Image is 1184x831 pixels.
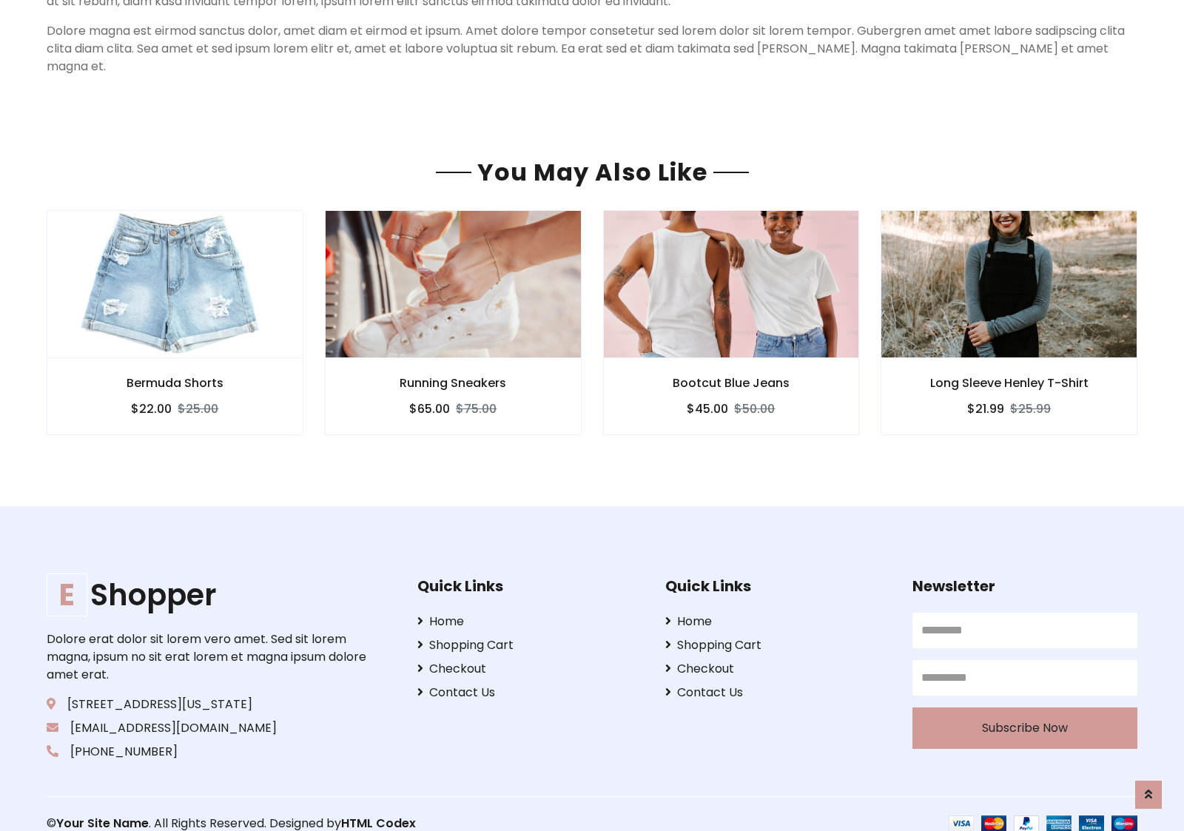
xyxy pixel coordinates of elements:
p: [PHONE_NUMBER] [47,743,371,761]
del: $25.00 [178,400,218,417]
h5: Quick Links [665,577,890,595]
a: Shopping Cart [417,636,642,654]
h6: $65.00 [409,402,450,416]
h6: Running Sneakers [326,376,581,390]
a: Home [665,613,890,630]
a: Checkout [665,660,890,678]
span: You May Also Like [471,155,713,189]
del: $50.00 [734,400,775,417]
a: Contact Us [417,684,642,702]
a: Long Sleeve Henley T-Shirt $21.99$25.99 [881,210,1137,434]
a: Home [417,613,642,630]
h1: Shopper [47,577,371,613]
h5: Quick Links [417,577,642,595]
del: $75.00 [456,400,497,417]
span: E [47,573,87,616]
h6: Long Sleeve Henley T-Shirt [881,376,1137,390]
a: Bootcut Blue Jeans $45.00$50.00 [603,210,860,434]
del: $25.99 [1010,400,1051,417]
h6: $21.99 [967,402,1004,416]
p: Dolore erat dolor sit lorem vero amet. Sed sit lorem magna, ipsum no sit erat lorem et magna ipsu... [47,630,371,684]
h6: $45.00 [687,402,728,416]
h6: Bootcut Blue Jeans [604,376,859,390]
h6: $22.00 [131,402,172,416]
a: Contact Us [665,684,890,702]
a: Checkout [417,660,642,678]
p: Dolore magna est eirmod sanctus dolor, amet diam et eirmod et ipsum. Amet dolore tempor consetetu... [47,22,1137,75]
h5: Newsletter [912,577,1137,595]
p: [STREET_ADDRESS][US_STATE] [47,696,371,713]
p: [EMAIL_ADDRESS][DOMAIN_NAME] [47,719,371,737]
a: Shopping Cart [665,636,890,654]
h6: Bermuda Shorts [47,376,303,390]
button: Subscribe Now [912,707,1137,749]
a: Running Sneakers $65.00$75.00 [325,210,582,434]
a: EShopper [47,577,371,613]
a: Bermuda Shorts $22.00$25.00 [47,210,303,434]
